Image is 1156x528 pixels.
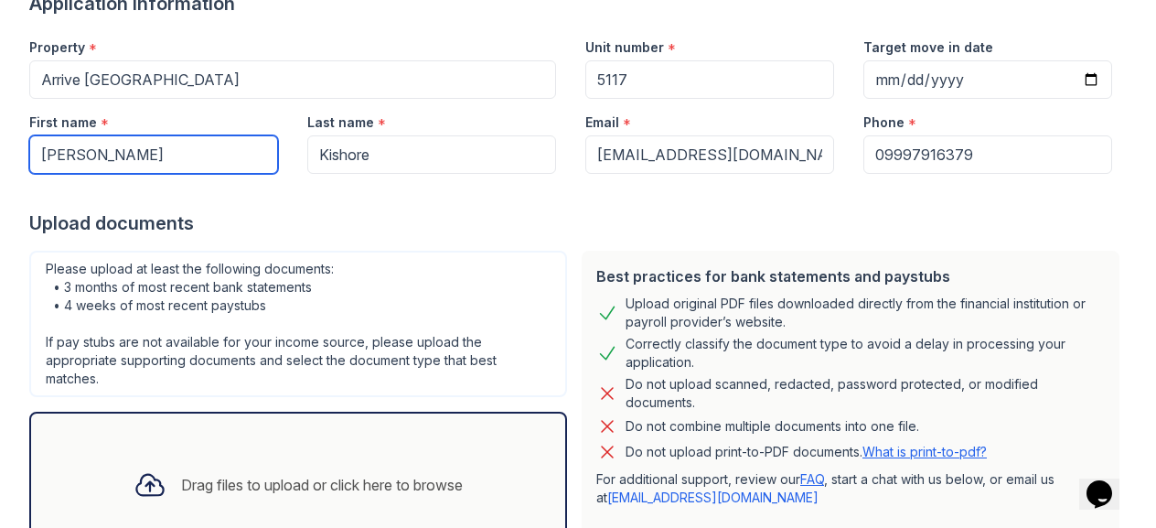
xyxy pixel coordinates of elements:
div: Correctly classify the document type to avoid a delay in processing your application. [626,335,1105,372]
label: Property [29,38,85,57]
a: [EMAIL_ADDRESS][DOMAIN_NAME] [607,490,819,505]
label: Last name [307,113,374,132]
p: For additional support, review our , start a chat with us below, or email us at [596,470,1105,507]
label: Phone [863,113,904,132]
div: Best practices for bank statements and paystubs [596,265,1105,287]
label: Target move in date [863,38,993,57]
label: First name [29,113,97,132]
p: Do not upload print-to-PDF documents. [626,443,987,461]
label: Email [585,113,619,132]
label: Unit number [585,38,664,57]
div: Drag files to upload or click here to browse [181,474,463,496]
a: What is print-to-pdf? [862,444,987,459]
div: Upload documents [29,210,1127,236]
div: Do not combine multiple documents into one file. [626,415,919,437]
div: Please upload at least the following documents: • 3 months of most recent bank statements • 4 wee... [29,251,567,397]
div: Do not upload scanned, redacted, password protected, or modified documents. [626,375,1105,412]
a: FAQ [800,471,824,487]
div: Upload original PDF files downloaded directly from the financial institution or payroll provider’... [626,295,1105,331]
iframe: chat widget [1079,455,1138,510]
